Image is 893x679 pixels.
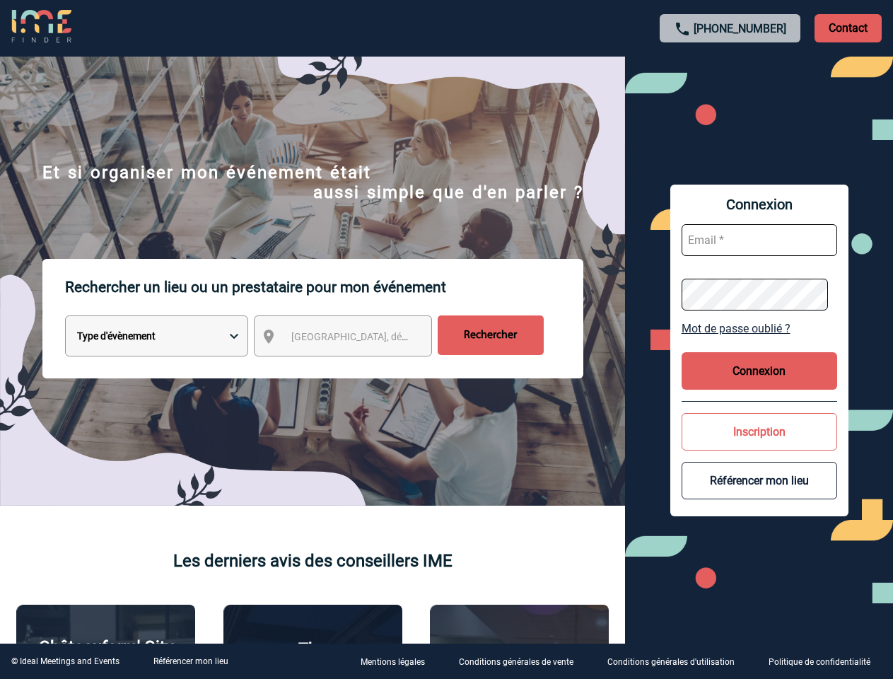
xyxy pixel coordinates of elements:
p: Conditions générales d'utilisation [607,658,735,668]
p: Châteauform' City [GEOGRAPHIC_DATA] [24,637,187,677]
input: Rechercher [438,315,544,355]
img: call-24-px.png [674,21,691,37]
p: The [GEOGRAPHIC_DATA] [231,639,395,679]
button: Inscription [682,413,837,451]
a: Conditions générales d'utilisation [596,655,757,668]
a: Conditions générales de vente [448,655,596,668]
p: Mentions légales [361,658,425,668]
button: Connexion [682,352,837,390]
p: Contact [815,14,882,42]
p: Rechercher un lieu ou un prestataire pour mon événement [65,259,583,315]
a: Mentions légales [349,655,448,668]
p: Conditions générales de vente [459,658,573,668]
button: Référencer mon lieu [682,462,837,499]
span: [GEOGRAPHIC_DATA], département, région... [291,331,488,342]
a: Politique de confidentialité [757,655,893,668]
a: Mot de passe oublié ? [682,322,837,335]
a: Référencer mon lieu [153,656,228,666]
div: © Ideal Meetings and Events [11,656,119,666]
input: Email * [682,224,837,256]
span: Connexion [682,196,837,213]
a: [PHONE_NUMBER] [694,22,786,35]
p: Agence 2ISD [471,641,568,661]
p: Politique de confidentialité [769,658,870,668]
